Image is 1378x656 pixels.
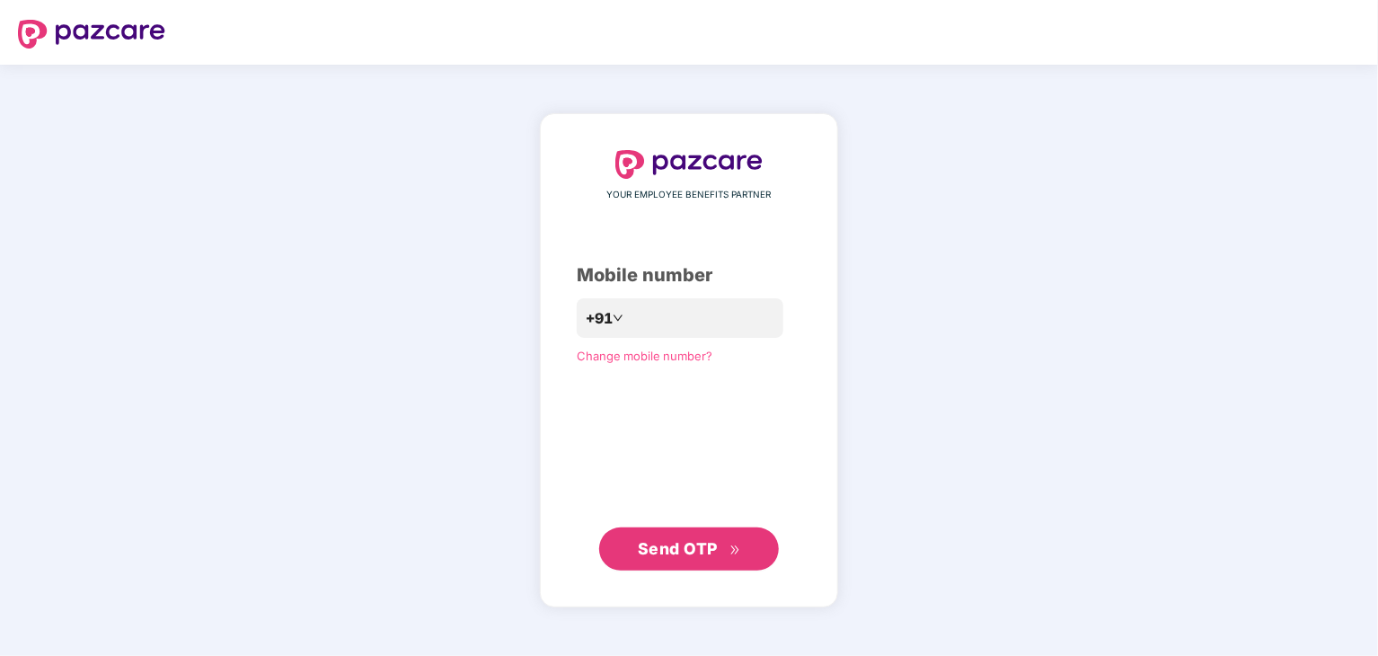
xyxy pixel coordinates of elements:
[638,539,718,558] span: Send OTP
[615,150,763,179] img: logo
[577,262,801,289] div: Mobile number
[607,188,772,202] span: YOUR EMPLOYEE BENEFITS PARTNER
[613,313,623,324] span: down
[586,307,613,330] span: +91
[577,349,712,363] a: Change mobile number?
[18,20,165,49] img: logo
[599,527,779,571] button: Send OTPdouble-right
[729,545,741,556] span: double-right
